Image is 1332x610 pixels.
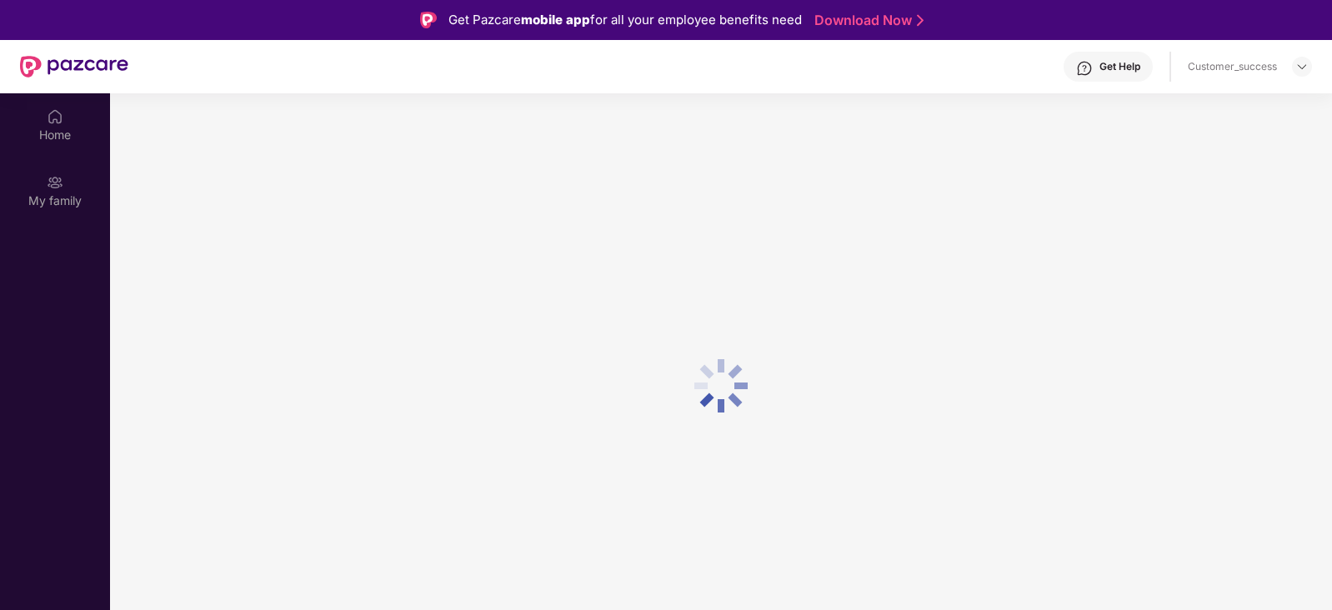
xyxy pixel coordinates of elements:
a: Download Now [814,12,919,29]
div: Get Pazcare for all your employee benefits need [448,10,802,30]
img: svg+xml;base64,PHN2ZyB3aWR0aD0iMjAiIGhlaWdodD0iMjAiIHZpZXdCb3g9IjAgMCAyMCAyMCIgZmlsbD0ibm9uZSIgeG... [47,174,63,191]
strong: mobile app [521,12,590,27]
img: Stroke [917,12,924,29]
img: New Pazcare Logo [20,56,128,77]
img: svg+xml;base64,PHN2ZyBpZD0iRHJvcGRvd24tMzJ4MzIiIHhtbG5zPSJodHRwOi8vd3d3LnczLm9yZy8yMDAwL3N2ZyIgd2... [1295,60,1309,73]
div: Customer_success [1188,60,1277,73]
img: svg+xml;base64,PHN2ZyBpZD0iSG9tZSIgeG1sbnM9Imh0dHA6Ly93d3cudzMub3JnLzIwMDAvc3ZnIiB3aWR0aD0iMjAiIG... [47,108,63,125]
img: Logo [420,12,437,28]
img: svg+xml;base64,PHN2ZyBpZD0iSGVscC0zMngzMiIgeG1sbnM9Imh0dHA6Ly93d3cudzMub3JnLzIwMDAvc3ZnIiB3aWR0aD... [1076,60,1093,77]
div: Get Help [1099,60,1140,73]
